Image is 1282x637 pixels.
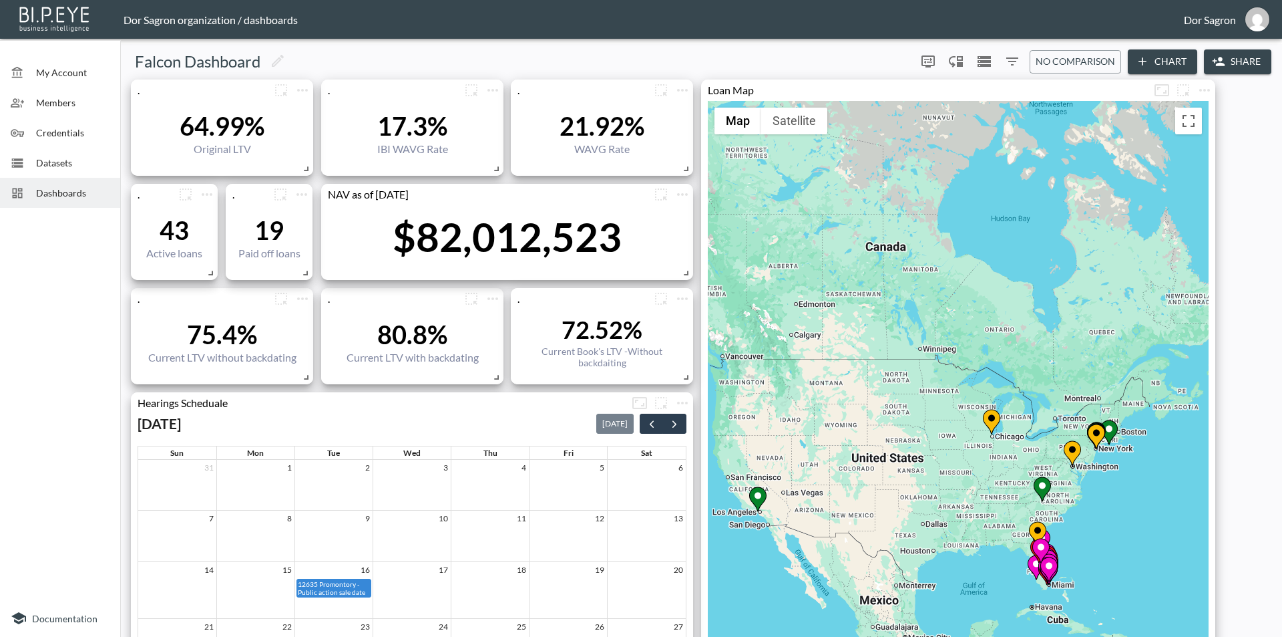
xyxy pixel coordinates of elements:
button: more [650,392,672,414]
div: Dor Sagron organization / dashboards [124,13,1184,26]
a: September 23, 2025 [358,619,373,634]
div: 21.92% [560,110,645,141]
a: Saturday [638,447,655,459]
span: Documentation [32,613,97,624]
div: . [321,292,461,305]
button: more [482,288,503,309]
a: September 19, 2025 [592,562,607,578]
div: 75.4% [148,319,296,350]
button: more [672,80,693,101]
a: September 17, 2025 [436,562,451,578]
span: Display settings [917,51,939,72]
button: more [270,184,291,205]
td: September 8, 2025 [216,511,294,562]
a: Tuesday [325,447,343,459]
div: Active loans [146,247,202,259]
a: September 25, 2025 [514,619,529,634]
td: September 19, 2025 [529,562,608,619]
div: Original LTV [180,142,265,155]
td: September 10, 2025 [373,511,451,562]
span: Chart settings [672,80,693,101]
div: . [511,84,650,96]
td: September 11, 2025 [451,511,529,562]
span: Chart settings [196,184,218,205]
img: bipeye-logo [17,3,93,33]
span: Attach chart to a group [650,82,672,95]
a: September 11, 2025 [514,511,529,526]
span: Members [36,96,110,110]
td: September 15, 2025 [216,562,294,619]
button: more [482,80,503,101]
a: September 21, 2025 [202,619,216,634]
div: Current LTV without backdating [148,351,296,364]
td: September 4, 2025 [451,460,529,511]
a: Monday [244,447,266,459]
a: September 15, 2025 [280,562,294,578]
span: Chart settings [672,392,693,414]
button: more [650,80,672,101]
button: more [196,184,218,205]
div: 64.99% [180,110,265,141]
div: WAVG Rate [560,142,645,155]
button: Show satellite imagery [761,108,827,134]
button: Fullscreen [1151,80,1172,101]
span: Attach chart to a group [461,82,482,95]
span: No comparison [1036,53,1115,70]
a: September 18, 2025 [514,562,529,578]
span: Attach chart to a group [650,395,672,408]
h2: [DATE] [138,415,181,432]
button: Next month [662,414,686,434]
button: Show street map [714,108,761,134]
button: [DATE] [596,414,634,434]
a: September 6, 2025 [676,460,686,475]
span: Chart settings [482,80,503,101]
button: more [270,288,292,309]
h5: Falcon Dashboard [135,51,260,72]
a: Sunday [168,447,186,459]
span: Attach chart to a group [650,291,672,303]
button: Share [1204,49,1271,74]
td: September 3, 2025 [373,460,451,511]
div: . [131,188,175,201]
div: Hearings Scheduale [131,396,629,409]
a: Thursday [481,447,500,459]
a: Documentation [11,610,110,626]
button: No comparison [1030,50,1121,74]
span: Chart settings [292,80,313,101]
td: September 16, 2025 [294,562,373,619]
span: Attach chart to a group [1172,82,1194,95]
div: 80.8% [347,319,479,350]
span: Attach chart to a group [650,186,672,199]
button: Toggle fullscreen view [1175,108,1202,134]
div: $82,012,523 [393,213,622,261]
span: Chart settings [672,288,693,309]
a: September 4, 2025 [519,460,529,475]
button: more [672,288,693,309]
a: September 8, 2025 [284,511,294,526]
div: 19 [238,215,300,245]
span: Attach chart to a group [270,291,292,303]
a: September 3, 2025 [441,460,451,475]
td: September 6, 2025 [608,460,686,511]
div: Enable/disable chart dragging [945,51,967,72]
a: September 1, 2025 [284,460,294,475]
a: September 20, 2025 [671,562,686,578]
div: Paid off loans [238,247,300,259]
div: . [131,292,270,305]
div: Current LTV with backdating [347,351,479,364]
div: . [321,84,461,96]
button: more [292,80,313,101]
a: September 12, 2025 [592,511,607,526]
span: Chart settings [1194,80,1215,101]
button: more [672,184,693,205]
button: Datasets [974,51,995,72]
button: more [1172,80,1194,101]
button: more [291,184,312,205]
a: September 5, 2025 [597,460,607,475]
span: Chart settings [291,184,312,205]
span: Chart settings [292,288,313,309]
td: September 13, 2025 [608,511,686,562]
button: Filters [1002,51,1023,72]
button: Chart [1128,49,1197,74]
a: August 31, 2025 [202,460,216,475]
